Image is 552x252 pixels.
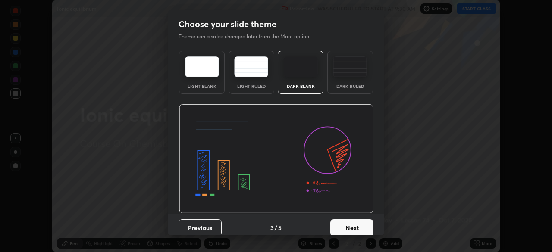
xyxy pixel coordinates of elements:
h4: 3 [270,223,274,232]
button: Next [330,219,373,236]
button: Previous [179,219,222,236]
div: Dark Ruled [333,84,367,88]
img: lightTheme.e5ed3b09.svg [185,56,219,77]
p: Theme can also be changed later from the More option [179,33,318,40]
div: Dark Blank [283,84,318,88]
img: darkTheme.f0cc69e5.svg [284,56,318,77]
h2: Choose your slide theme [179,19,276,30]
h4: / [275,223,277,232]
img: lightRuledTheme.5fabf969.svg [234,56,268,77]
div: Light Blank [185,84,219,88]
img: darkRuledTheme.de295e13.svg [333,56,367,77]
div: Light Ruled [234,84,269,88]
h4: 5 [278,223,282,232]
img: darkThemeBanner.d06ce4a2.svg [179,104,373,214]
